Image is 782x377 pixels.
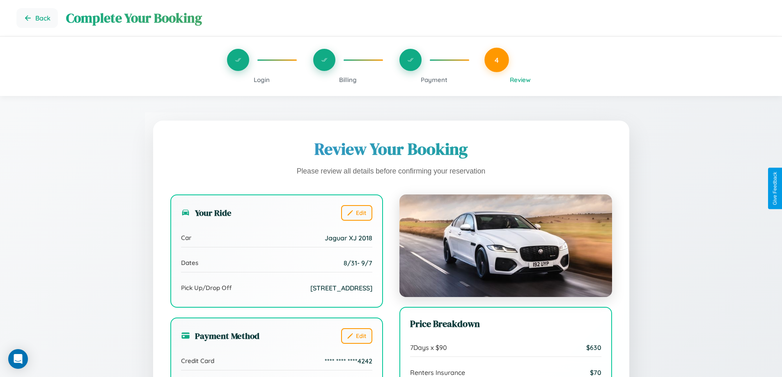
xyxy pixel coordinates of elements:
h3: Payment Method [181,330,259,342]
h1: Complete Your Booking [66,9,766,27]
span: [STREET_ADDRESS] [310,284,372,292]
span: Payment [421,76,447,84]
span: 4 [495,55,499,64]
div: Open Intercom Messenger [8,349,28,369]
span: $ 70 [590,368,601,377]
span: Billing [339,76,357,84]
h1: Review Your Booking [170,138,612,160]
button: Go back [16,8,58,28]
span: 8 / 31 - 9 / 7 [344,259,372,267]
span: Login [254,76,270,84]
img: Jaguar XJ [399,194,612,297]
span: $ 630 [586,343,601,352]
span: Dates [181,259,198,267]
h3: Price Breakdown [410,318,601,330]
span: Credit Card [181,357,214,365]
span: Jaguar XJ 2018 [325,234,372,242]
span: Renters Insurance [410,368,465,377]
p: Please review all details before confirming your reservation [170,165,612,178]
span: 7 Days x $ 90 [410,343,447,352]
button: Edit [341,205,372,221]
span: Car [181,234,191,242]
h3: Your Ride [181,207,232,219]
span: Review [510,76,531,84]
button: Edit [341,328,372,344]
div: Give Feedback [772,172,778,205]
span: Pick Up/Drop Off [181,284,232,292]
